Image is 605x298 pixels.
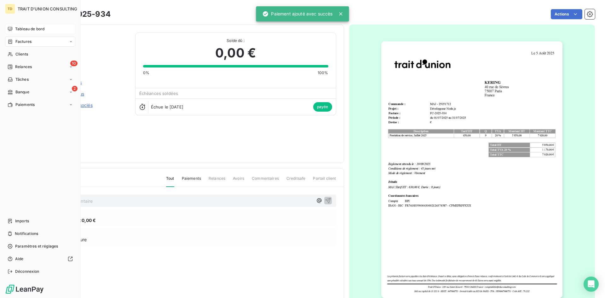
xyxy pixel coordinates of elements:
[70,61,78,66] span: 10
[5,254,75,264] a: Aide
[15,218,29,224] span: Imports
[15,256,24,262] span: Aide
[182,176,201,186] span: Paiements
[5,284,44,294] img: Logo LeanPay
[72,86,78,91] span: 2
[15,89,29,95] span: Banque
[5,4,15,14] div: TD
[151,104,183,109] span: Échue le [DATE]
[15,77,29,82] span: Tâches
[551,9,582,19] button: Actions
[139,91,178,96] span: Échéances soldées
[15,243,58,249] span: Paramètres et réglages
[15,231,38,237] span: Notifications
[318,70,328,76] span: 100%
[143,38,328,44] span: Solde dû :
[166,176,174,187] span: Tout
[59,9,111,20] h3: FC-2025-934
[15,102,35,108] span: Paiements
[381,41,562,298] img: invoice_thumbnail
[15,39,32,44] span: Factures
[18,6,78,11] span: TRAIT D'UNION CONSULTING
[15,269,39,274] span: Déconnexion
[209,176,225,186] span: Relances
[143,70,149,76] span: 0%
[584,277,599,292] div: Open Intercom Messenger
[15,64,32,70] span: Relances
[72,217,96,224] span: 7 020,00 €
[313,176,336,186] span: Portail client
[215,44,256,62] span: 0,00 €
[313,102,332,112] span: payée
[15,26,44,32] span: Tableau de bord
[286,176,306,186] span: Creditsafe
[262,8,332,20] div: Paiement ajouté avec succès
[233,176,244,186] span: Avoirs
[252,176,279,186] span: Commentaires
[15,51,28,57] span: Clients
